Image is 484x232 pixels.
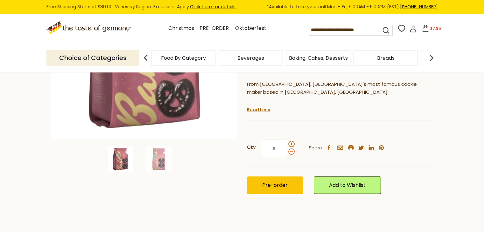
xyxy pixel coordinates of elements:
[247,80,433,96] p: From [GEOGRAPHIC_DATA], [GEOGRAPHIC_DATA]'s most famous cookie maker based in [GEOGRAPHIC_DATA], ...
[425,51,438,64] img: next arrow
[247,106,270,113] a: Read Less
[400,3,438,10] a: [PHONE_NUMBER]
[237,56,264,60] a: Beverages
[377,56,395,60] a: Breads
[190,3,236,10] a: Click here for details.
[108,146,133,172] img: Bahlsen German Chocolate Covered Gingerbread Pretzels, 7.9 oz
[289,56,348,60] a: Baking, Cakes, Desserts
[418,25,445,34] button: $7.95
[309,144,323,152] span: Share:
[247,176,303,194] button: Pre-order
[247,143,256,151] strong: Qty:
[261,140,287,157] input: Qty:
[146,146,172,172] img: Bahlsen German Chocolate Covered Gingerbread Pretzels
[235,24,266,33] a: Oktoberfest
[267,3,438,10] span: *Available to take your call Mon - Fri, 9:00AM - 5:00PM (EST).
[46,3,438,10] div: Free Shipping Starts at $80.00. Varies by Region. Exclusions Apply.
[314,176,381,194] a: Add to Wishlist
[262,181,288,189] span: Pre-order
[161,56,206,60] a: Food By Category
[168,24,229,33] a: Christmas - PRE-ORDER
[46,50,139,66] p: Choice of Categories
[430,26,441,31] span: $7.95
[139,51,152,64] img: previous arrow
